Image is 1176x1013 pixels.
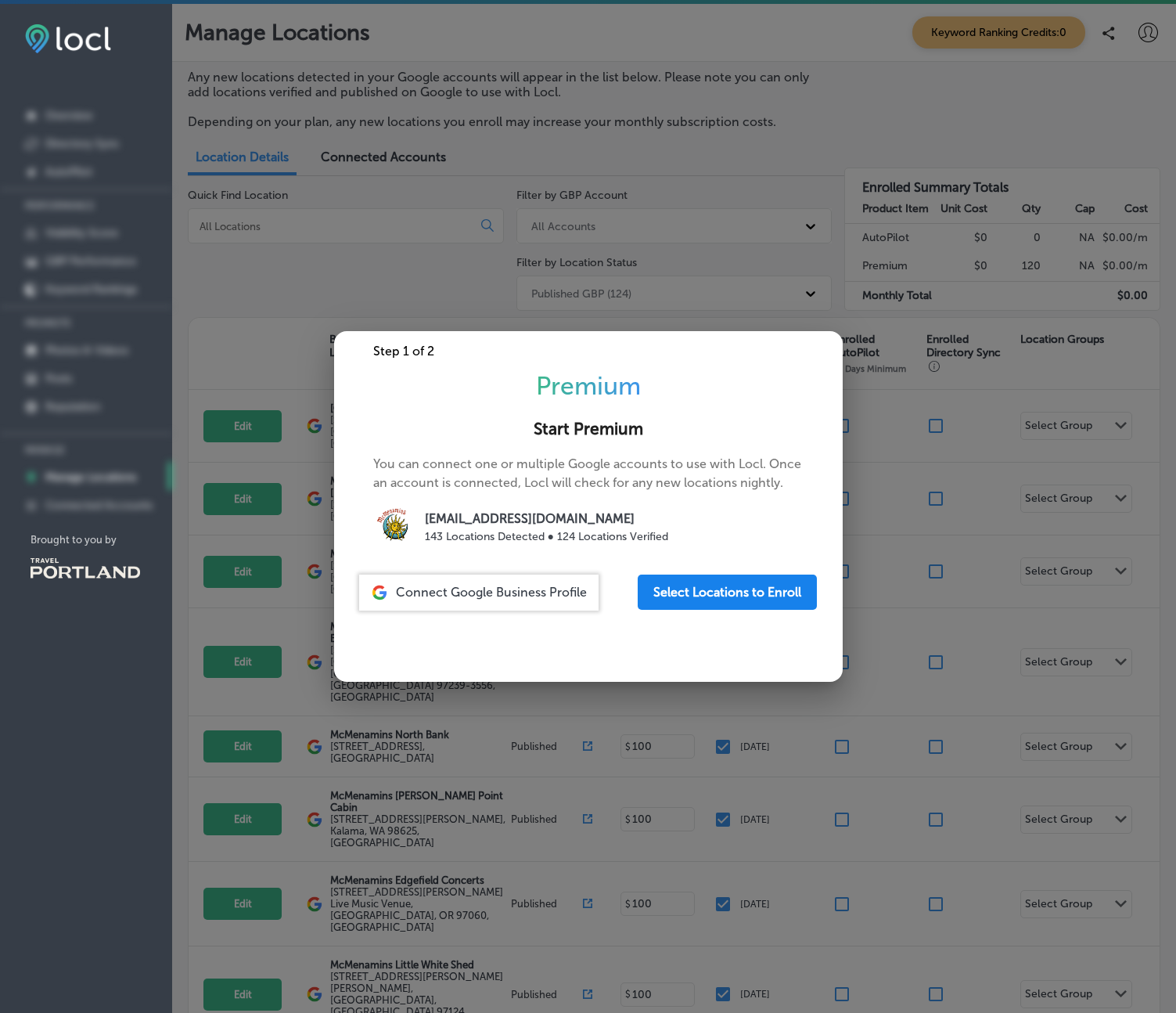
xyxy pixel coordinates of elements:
[334,344,843,359] div: Step 1 of 2
[31,534,172,546] p: Brought to you by
[536,371,641,401] span: Premium
[25,24,111,53] img: fda3e92497d09a02dc62c9cd864e3231.png
[373,455,804,550] p: You can connect one or multiple Google accounts to use with Locl. Once an account is connected, L...
[425,510,668,528] p: [EMAIL_ADDRESS][DOMAIN_NAME]
[31,558,140,579] img: Travel Portland
[396,585,587,600] span: Connect Google Business Profile
[353,420,824,439] h2: Start Premium
[638,575,817,610] button: Select Locations to Enroll
[425,528,668,545] p: 143 Locations Detected ● 124 Locations Verified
